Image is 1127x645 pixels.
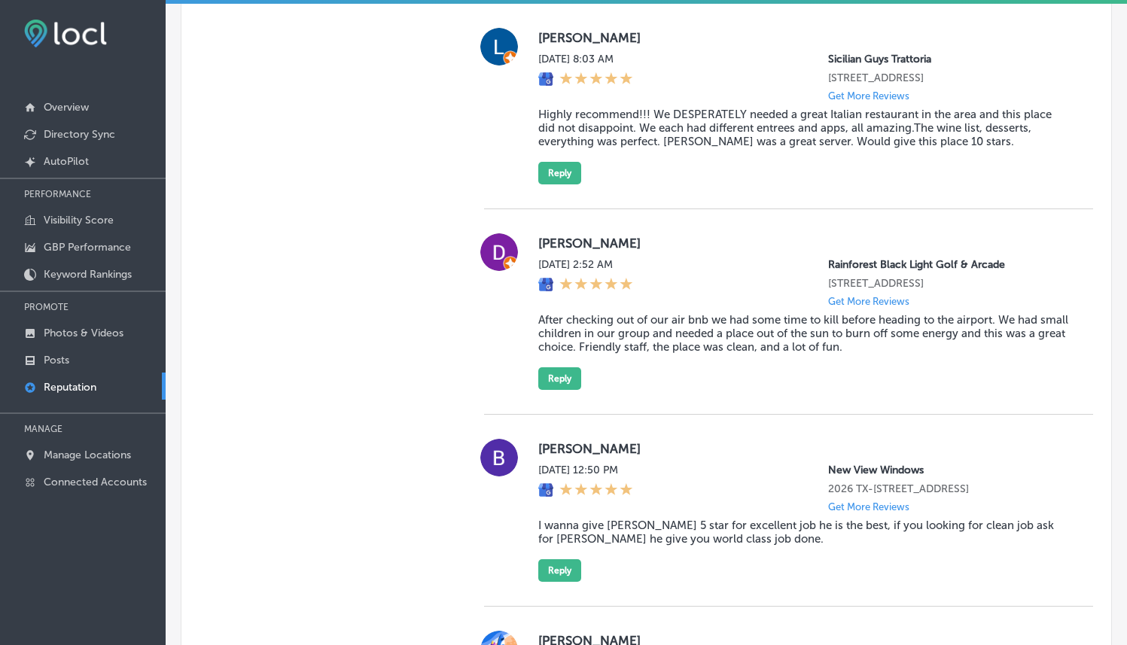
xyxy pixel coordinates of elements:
[538,367,581,390] button: Reply
[538,108,1069,148] blockquote: Highly recommend!!! We DESPERATELY needed a great Italian restaurant in the area and this place d...
[828,53,1069,65] p: Sicilian Guys Trattoria
[44,241,131,254] p: GBP Performance
[538,313,1069,354] blockquote: After checking out of our air bnb we had some time to kill before heading to the airport. We had ...
[44,268,132,281] p: Keyword Rankings
[44,449,131,461] p: Manage Locations
[828,296,909,307] p: Get More Reviews
[44,381,96,394] p: Reputation
[24,20,107,47] img: fda3e92497d09a02dc62c9cd864e3231.png
[559,482,633,499] div: 5 Stars
[538,30,1069,45] label: [PERSON_NAME]
[538,236,1069,251] label: [PERSON_NAME]
[538,559,581,582] button: Reply
[44,101,89,114] p: Overview
[559,71,633,88] div: 5 Stars
[828,71,1069,84] p: 9800 W Skye Canyon Park Dr Suite 190
[538,258,633,271] label: [DATE] 2:52 AM
[538,53,633,65] label: [DATE] 8:03 AM
[828,258,1069,271] p: Rainforest Black Light Golf & Arcade
[44,476,147,488] p: Connected Accounts
[828,482,1069,495] p: 2026 TX-66 Suite A
[44,128,115,141] p: Directory Sync
[538,519,1069,546] blockquote: I wanna give [PERSON_NAME] 5 star for excellent job he is the best, if you looking for clean job ...
[828,90,909,102] p: Get More Reviews
[828,277,1069,290] p: 11394 US-98 Unit D
[538,162,581,184] button: Reply
[44,327,123,339] p: Photos & Videos
[828,464,1069,476] p: New View Windows
[44,155,89,168] p: AutoPilot
[538,464,633,476] label: [DATE] 12:50 PM
[538,441,1069,456] label: [PERSON_NAME]
[828,501,909,513] p: Get More Reviews
[44,214,114,227] p: Visibility Score
[44,354,69,367] p: Posts
[559,277,633,294] div: 5 Stars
